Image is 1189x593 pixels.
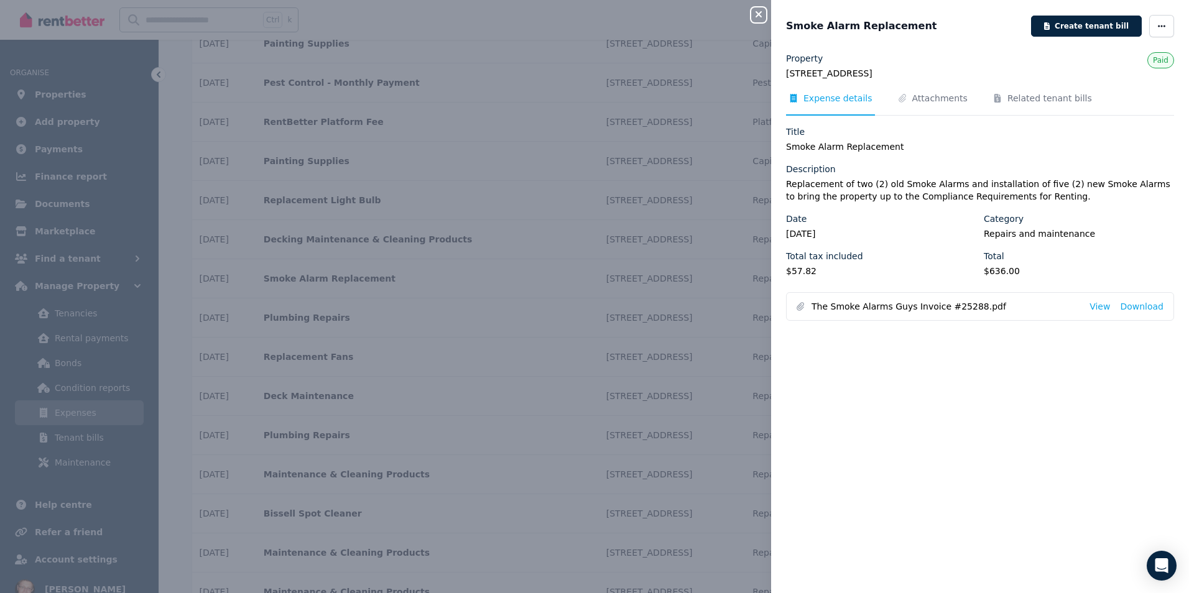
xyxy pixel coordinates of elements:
[1007,92,1092,104] span: Related tenant bills
[786,52,823,65] label: Property
[984,228,1174,240] legend: Repairs and maintenance
[812,300,1080,313] span: The Smoke Alarms Guys Invoice #25288.pdf
[786,265,976,277] legend: $57.82
[1147,551,1177,581] div: Open Intercom Messenger
[1153,56,1168,65] span: Paid
[912,92,968,104] span: Attachments
[984,213,1024,225] label: Category
[786,67,1174,80] legend: [STREET_ADDRESS]
[803,92,872,104] span: Expense details
[1090,300,1110,313] a: View
[786,163,836,175] label: Description
[1120,300,1164,313] a: Download
[786,178,1174,203] legend: Replacement of two (2) old Smoke Alarms and installation of five (2) new Smoke Alarms to bring th...
[786,228,976,240] legend: [DATE]
[786,250,863,262] label: Total tax included
[786,213,807,225] label: Date
[984,250,1004,262] label: Total
[786,92,1174,116] nav: Tabs
[786,19,937,34] span: Smoke Alarm Replacement
[984,265,1174,277] legend: $636.00
[786,126,805,138] label: Title
[786,140,1174,153] legend: Smoke Alarm Replacement
[1031,16,1142,37] button: Create tenant bill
